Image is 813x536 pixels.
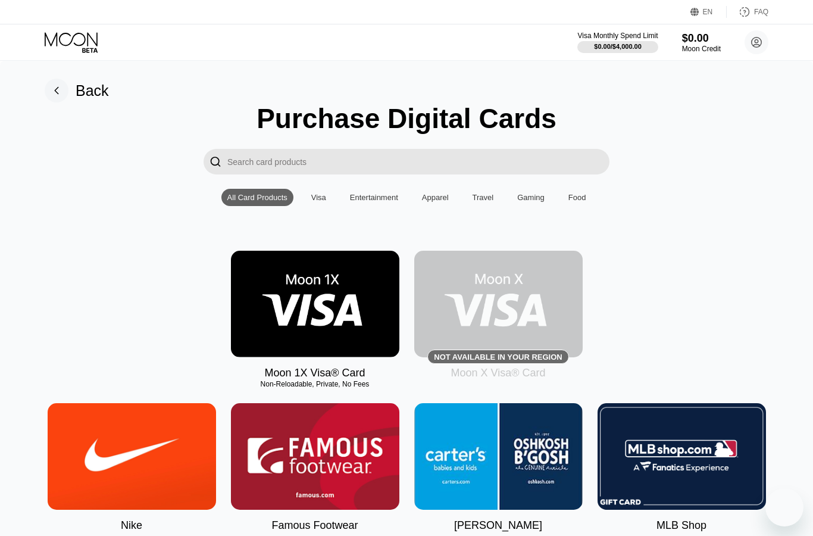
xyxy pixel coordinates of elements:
[257,102,556,135] div: Purchase Digital Cards
[76,82,109,99] div: Back
[264,367,365,379] div: Moon 1X Visa® Card
[594,43,642,50] div: $0.00 / $4,000.00
[414,251,583,357] div: Not available in your region
[727,6,768,18] div: FAQ
[271,519,358,532] div: Famous Footwear
[121,519,142,532] div: Nike
[434,353,562,362] div: Not available in your region
[350,193,398,202] div: Entertainment
[656,519,706,532] div: MLB Shop
[765,488,803,526] iframe: Button to launch messaging window
[754,8,768,16] div: FAQ
[682,32,721,53] div: $0.00Moon Credit
[209,155,221,169] div: 
[305,189,332,206] div: Visa
[577,32,658,53] div: Visa Monthly Spend Limit$0.00/$4,000.00
[682,32,721,45] div: $0.00
[511,189,551,206] div: Gaming
[517,193,545,202] div: Gaming
[45,79,109,102] div: Back
[473,193,494,202] div: Travel
[231,380,399,388] div: Non-Reloadable, Private, No Fees
[227,149,609,174] input: Search card products
[422,193,449,202] div: Apparel
[221,189,293,206] div: All Card Products
[227,193,287,202] div: All Card Products
[454,519,542,532] div: [PERSON_NAME]
[690,6,727,18] div: EN
[204,149,227,174] div: 
[311,193,326,202] div: Visa
[703,8,713,16] div: EN
[416,189,455,206] div: Apparel
[344,189,404,206] div: Entertainment
[577,32,658,40] div: Visa Monthly Spend Limit
[467,189,500,206] div: Travel
[682,45,721,53] div: Moon Credit
[451,367,545,379] div: Moon X Visa® Card
[562,189,592,206] div: Food
[568,193,586,202] div: Food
